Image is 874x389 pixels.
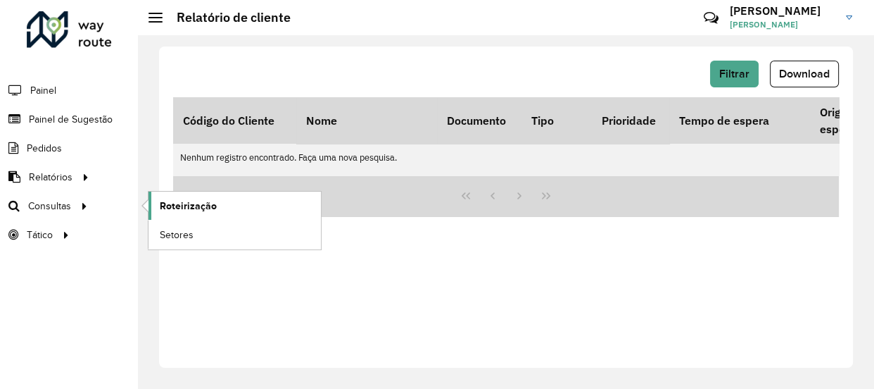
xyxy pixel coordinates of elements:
[29,170,72,185] span: Relatórios
[148,221,321,249] a: Setores
[730,18,835,31] span: [PERSON_NAME]
[710,61,759,87] button: Filtrar
[163,10,291,25] h2: Relatório de cliente
[160,228,194,242] span: Setores
[779,68,830,80] span: Download
[27,228,53,242] span: Tático
[719,68,749,80] span: Filtrar
[29,112,113,127] span: Painel de Sugestão
[28,199,71,214] span: Consultas
[27,141,62,156] span: Pedidos
[173,97,296,144] th: Código do Cliente
[296,97,437,144] th: Nome
[696,3,726,33] a: Contato Rápido
[669,97,810,144] th: Tempo de espera
[160,199,217,214] span: Roteirização
[592,97,669,144] th: Prioridade
[521,97,592,144] th: Tipo
[437,97,521,144] th: Documento
[148,192,321,220] a: Roteirização
[730,4,835,18] h3: [PERSON_NAME]
[770,61,839,87] button: Download
[30,83,56,98] span: Painel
